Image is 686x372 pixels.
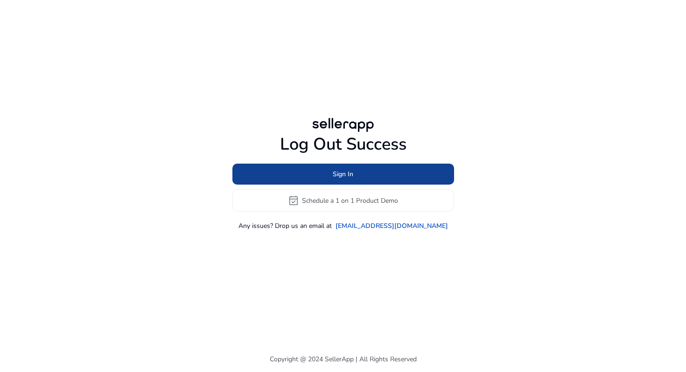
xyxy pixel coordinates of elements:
[238,221,332,231] p: Any issues? Drop us an email at
[232,164,454,185] button: Sign In
[333,169,353,179] span: Sign In
[336,221,448,231] a: [EMAIL_ADDRESS][DOMAIN_NAME]
[232,134,454,154] h1: Log Out Success
[232,189,454,212] button: event_availableSchedule a 1 on 1 Product Demo
[288,195,299,206] span: event_available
